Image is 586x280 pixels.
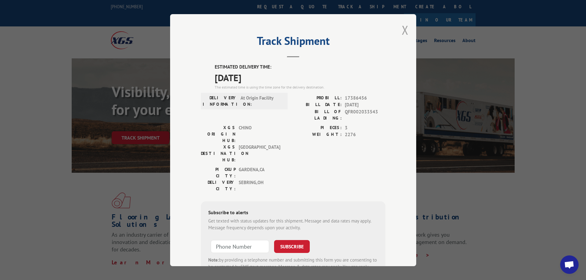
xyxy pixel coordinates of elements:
span: [GEOGRAPHIC_DATA] [239,144,280,163]
label: PIECES: [293,124,342,131]
label: BILL DATE: [293,101,342,108]
span: CHINO [239,124,280,144]
div: Get texted with status updates for this shipment. Message and data rates may apply. Message frequ... [208,217,378,231]
span: [DATE] [345,101,385,108]
button: Close modal [402,22,409,38]
div: The estimated time is using the time zone for the delivery destination. [215,84,385,90]
span: At Origin Facility [241,94,282,107]
span: 17386456 [345,94,385,101]
span: GARDENA , CA [239,166,280,179]
span: 2276 [345,131,385,138]
span: 3 [345,124,385,131]
label: DELIVERY INFORMATION: [203,94,237,107]
input: Phone Number [211,240,269,253]
label: PROBILL: [293,94,342,101]
strong: Note: [208,257,219,262]
label: BILL OF LADING: [293,108,342,121]
label: PICKUP CITY: [201,166,236,179]
span: [DATE] [215,70,385,84]
span: SEBRING , OH [239,179,280,192]
label: XGS DESTINATION HUB: [201,144,236,163]
label: DELIVERY CITY: [201,179,236,192]
span: QFR002033543 [345,108,385,121]
label: WEIGHT: [293,131,342,138]
label: XGS ORIGIN HUB: [201,124,236,144]
h2: Track Shipment [201,37,385,48]
div: by providing a telephone number and submitting this form you are consenting to be contacted by SM... [208,256,378,277]
button: SUBSCRIBE [274,240,310,253]
div: Open chat [560,255,579,274]
label: ESTIMATED DELIVERY TIME: [215,64,385,71]
div: Subscribe to alerts [208,208,378,217]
